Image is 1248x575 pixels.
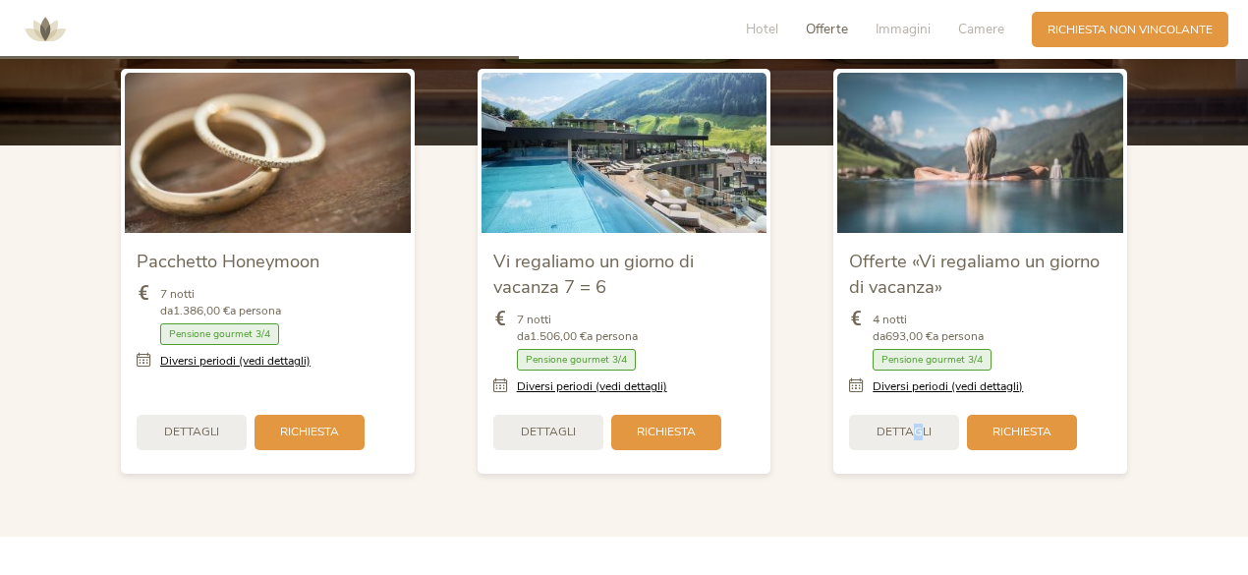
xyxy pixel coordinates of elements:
span: 7 notti da a persona [160,286,281,319]
a: AMONTI & LUNARIS Wellnessresort [16,24,75,34]
span: Dettagli [164,424,219,440]
a: Diversi periodi (vedi dettagli) [873,378,1023,395]
span: Pensione gourmet 3/4 [160,323,279,346]
span: Richiesta non vincolante [1048,22,1213,38]
span: Richiesta [993,424,1051,440]
span: Dettagli [521,424,576,440]
img: Offerte «Vi regaliamo un giorno di vacanza» [837,73,1123,233]
span: Pensione gourmet 3/4 [873,349,992,372]
a: Diversi periodi (vedi dettagli) [160,353,311,370]
b: 693,00 € [885,328,933,344]
span: Offerte «Vi regaliamo un giorno di vacanza» [849,249,1100,299]
span: Pacchetto Honeymoon [137,249,319,273]
b: 1.386,00 € [173,303,230,318]
span: 7 notti da a persona [517,312,638,345]
img: Pacchetto Honeymoon [125,73,411,233]
span: 4 notti da a persona [873,312,984,345]
span: Immagini [876,20,931,38]
a: Diversi periodi (vedi dettagli) [517,378,667,395]
span: Vi regaliamo un giorno di vacanza 7 = 6 [493,249,694,299]
span: Richiesta [637,424,696,440]
img: Vi regaliamo un giorno di vacanza 7 = 6 [482,73,767,233]
span: Richiesta [280,424,339,440]
span: Pensione gourmet 3/4 [517,349,636,372]
span: Camere [958,20,1004,38]
span: Offerte [806,20,848,38]
b: 1.506,00 € [530,328,587,344]
span: Dettagli [877,424,932,440]
span: Hotel [746,20,778,38]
